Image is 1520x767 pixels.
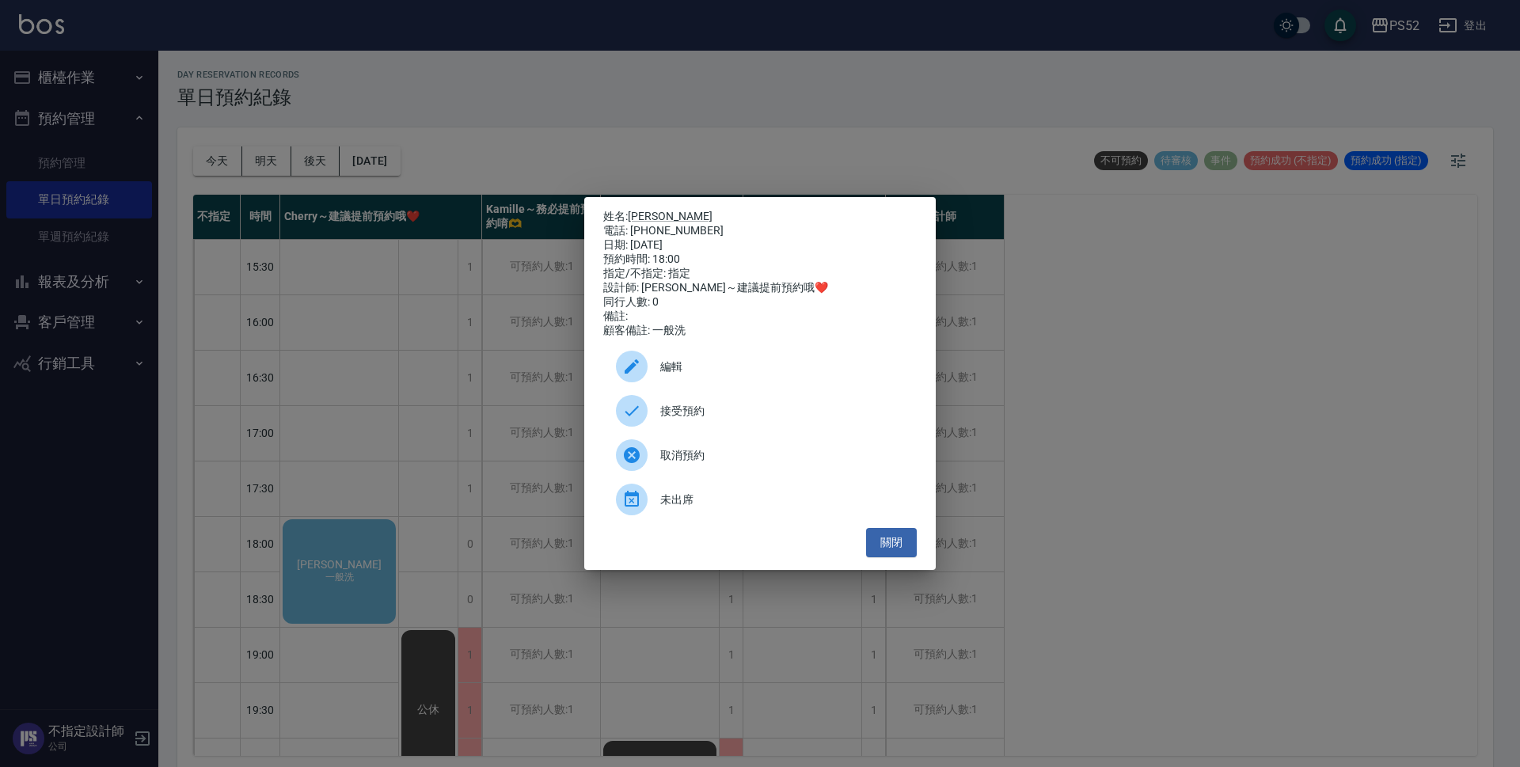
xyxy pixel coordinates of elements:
[603,210,917,224] p: 姓名:
[603,389,917,433] div: 接受預約
[603,309,917,324] div: 備註:
[603,238,917,253] div: 日期: [DATE]
[603,267,917,281] div: 指定/不指定: 指定
[603,477,917,522] div: 未出席
[603,324,917,338] div: 顧客備註: 一般洗
[628,210,712,222] a: [PERSON_NAME]
[660,403,904,420] span: 接受預約
[866,528,917,557] button: 關閉
[660,359,904,375] span: 編輯
[603,281,917,295] div: 設計師: [PERSON_NAME]～建議提前預約哦❤️
[603,295,917,309] div: 同行人數: 0
[603,433,917,477] div: 取消預約
[603,253,917,267] div: 預約時間: 18:00
[660,492,904,508] span: 未出席
[603,224,917,238] div: 電話: [PHONE_NUMBER]
[660,447,904,464] span: 取消預約
[603,344,917,389] div: 編輯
